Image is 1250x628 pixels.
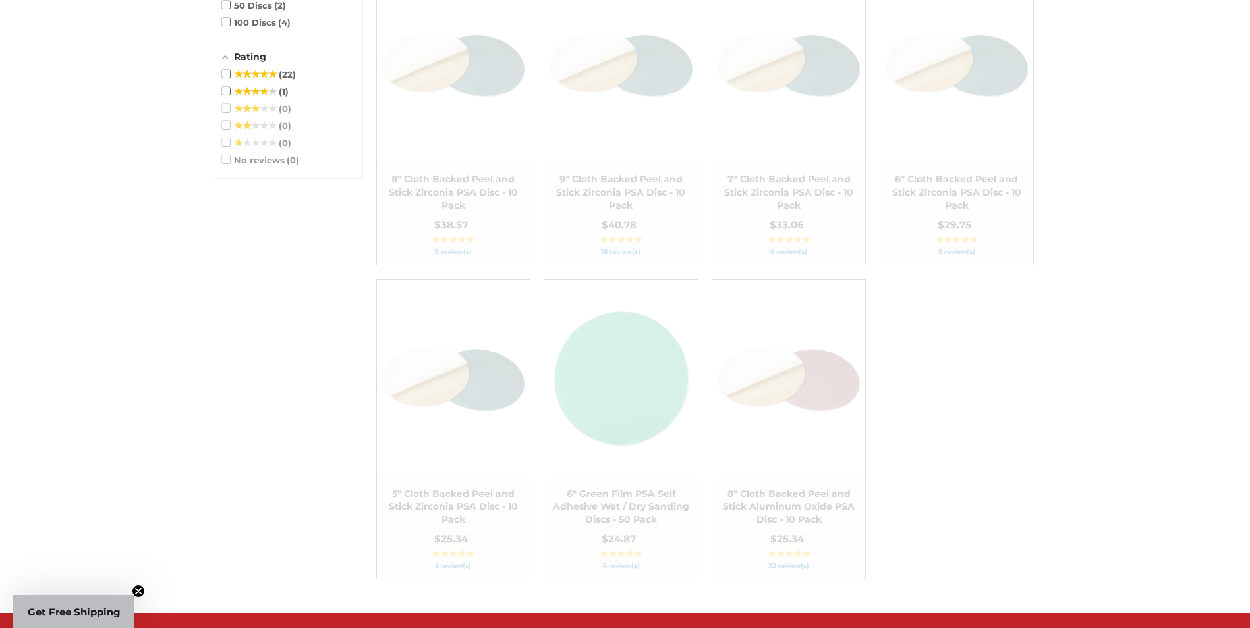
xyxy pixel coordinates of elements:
span: ★★★★★ [234,86,277,97]
span: 4 [278,17,291,28]
span: 1 [279,86,289,97]
span: 0 [279,103,291,114]
span: ★★★★★ [234,120,277,131]
span: Get Free Shipping [28,606,121,618]
div: Get Free ShippingClose teaser [13,595,134,628]
span: ★★★★★ [234,69,277,80]
span: 22 [279,69,296,80]
span: 100 Discs [222,17,291,28]
span: 0 [287,155,299,165]
span: Rating [234,51,266,63]
span: No reviews [222,155,300,165]
span: 0 [279,138,291,148]
button: Close teaser [132,585,145,598]
span: ★★★★★ [234,103,277,114]
span: 0 [279,120,291,131]
span: ★★★★★ [234,138,277,148]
